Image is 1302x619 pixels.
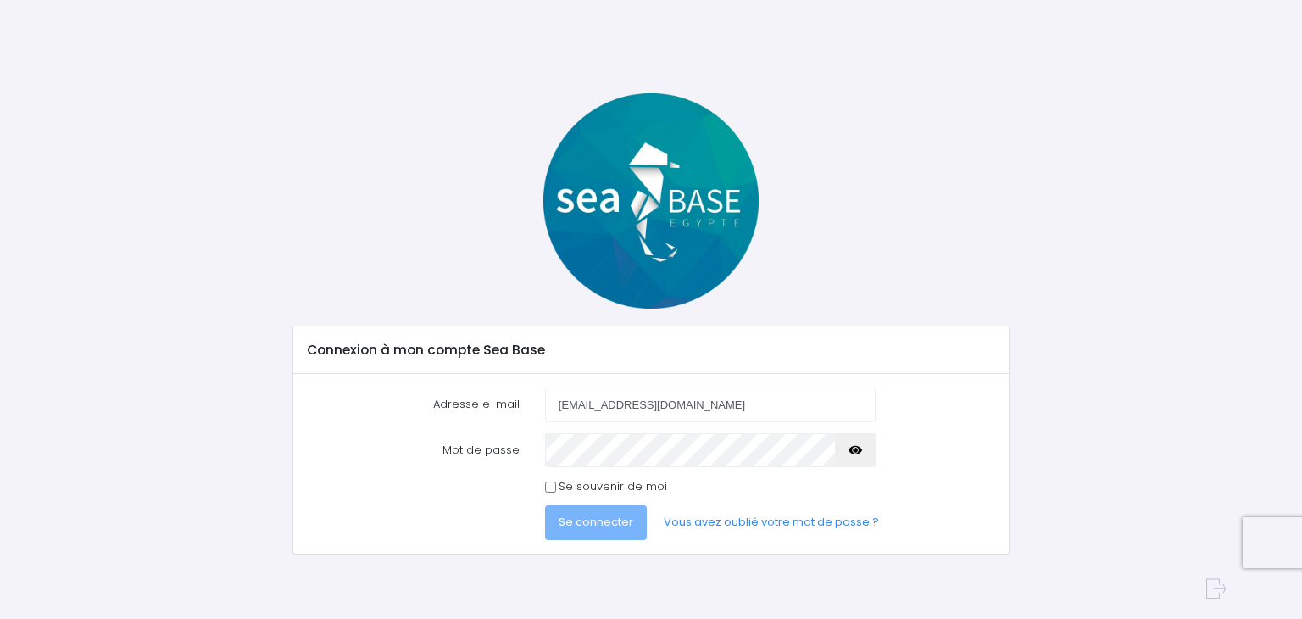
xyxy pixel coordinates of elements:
[293,326,1008,374] div: Connexion à mon compte Sea Base
[545,505,647,539] button: Se connecter
[295,433,532,467] label: Mot de passe
[650,505,893,539] a: Vous avez oublié votre mot de passe ?
[559,514,633,530] span: Se connecter
[295,388,532,421] label: Adresse e-mail
[559,478,667,495] label: Se souvenir de moi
